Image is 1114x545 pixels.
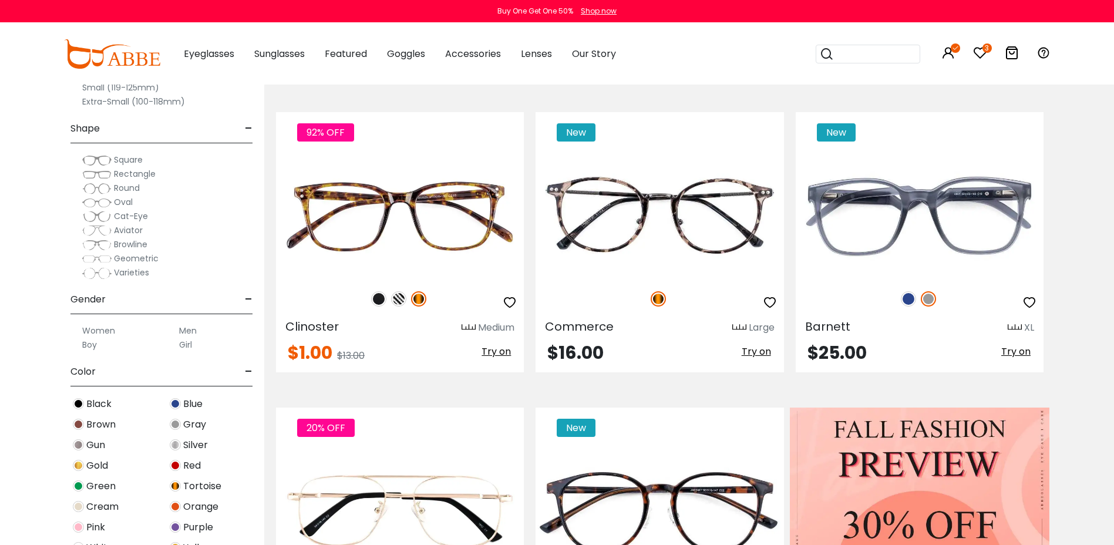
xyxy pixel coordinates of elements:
img: size ruler [1008,324,1022,332]
span: Try on [1001,345,1031,358]
img: Blue [901,291,916,307]
div: Large [749,321,775,335]
img: Pink [73,522,84,533]
label: Women [82,324,115,338]
img: Brown [73,419,84,430]
img: Tortoise Commerce - TR ,Adjust Nose Pads [536,154,783,278]
img: Cat-Eye.png [82,211,112,223]
img: Varieties.png [82,267,112,280]
img: Cream [73,501,84,512]
span: Barnett [805,318,850,335]
span: Gold [86,459,108,473]
div: Buy One Get One 50% [497,6,573,16]
div: XL [1024,321,1034,335]
img: Gray Barnett - TR ,Universal Bridge Fit [796,154,1044,278]
span: New [817,123,856,142]
span: 20% OFF [297,419,355,437]
img: Silver [170,439,181,450]
span: Red [183,459,201,473]
img: Gray [170,419,181,430]
img: Rectangle.png [82,169,112,180]
img: Blue [170,398,181,409]
img: Gold [73,460,84,471]
span: Varieties [114,267,149,278]
img: Aviator.png [82,225,112,237]
span: - [245,115,253,143]
div: Medium [478,321,514,335]
span: Gray [183,418,206,432]
span: Shape [70,115,100,143]
span: Commerce [545,318,614,335]
i: 3 [982,43,992,53]
img: Black [73,398,84,409]
span: Rectangle [114,168,156,180]
img: Browline.png [82,239,112,251]
span: Accessories [445,47,501,60]
span: Featured [325,47,367,60]
img: Oval.png [82,197,112,208]
img: Orange [170,501,181,512]
img: Tortoise [411,291,426,307]
img: Tortoise [651,291,666,307]
span: Browline [114,238,147,250]
span: $16.00 [547,340,604,365]
span: - [245,285,253,314]
span: 92% OFF [297,123,354,142]
img: Gun [73,439,84,450]
span: Purple [183,520,213,534]
span: New [557,123,595,142]
span: Geometric [114,253,159,264]
span: Try on [482,345,511,358]
span: Sunglasses [254,47,305,60]
span: Silver [183,438,208,452]
label: Boy [82,338,97,352]
label: Girl [179,338,192,352]
span: Try on [742,345,771,358]
button: Try on [738,344,775,359]
img: Tortoise [170,480,181,492]
span: Pink [86,520,105,534]
span: Blue [183,397,203,411]
span: Eyeglasses [184,47,234,60]
img: size ruler [732,324,746,332]
span: Color [70,358,96,386]
span: $25.00 [807,340,867,365]
label: Men [179,324,197,338]
span: Gender [70,285,106,314]
span: New [557,419,595,437]
span: Round [114,182,140,194]
button: Try on [478,344,514,359]
span: Aviator [114,224,143,236]
img: Red [170,460,181,471]
img: Geometric.png [82,253,112,265]
span: Oval [114,196,133,208]
label: Extra-Small (100-118mm) [82,95,185,109]
span: Clinoster [285,318,339,335]
span: Green [86,479,116,493]
span: Tortoise [183,479,221,493]
span: Cream [86,500,119,514]
span: Our Story [572,47,616,60]
img: Square.png [82,154,112,166]
label: Small (119-125mm) [82,80,159,95]
a: Shop now [575,6,617,16]
img: Tortoise Clinoster - Plastic ,Universal Bridge Fit [276,154,524,278]
img: abbeglasses.com [64,39,160,69]
span: Square [114,154,143,166]
span: - [245,358,253,386]
div: Shop now [581,6,617,16]
img: size ruler [462,324,476,332]
span: Cat-Eye [114,210,148,222]
a: 3 [973,48,987,62]
img: Matte Black [371,291,386,307]
span: Black [86,397,112,411]
img: Gray [921,291,936,307]
span: Lenses [521,47,552,60]
button: Try on [998,344,1034,359]
img: Pattern [391,291,406,307]
span: Gun [86,438,105,452]
span: $1.00 [288,340,332,365]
